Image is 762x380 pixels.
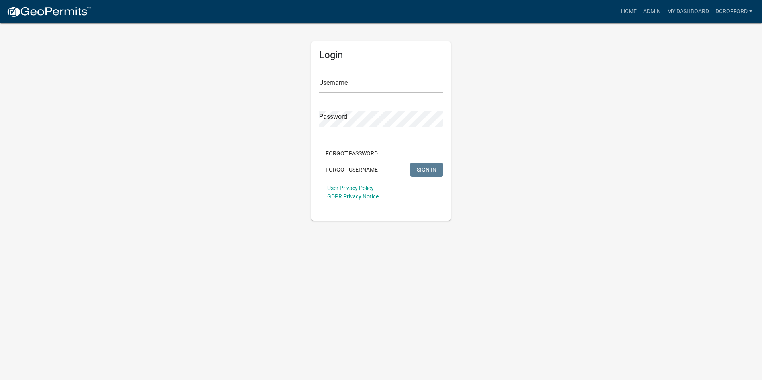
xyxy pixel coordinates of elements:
a: Admin [640,4,664,19]
span: SIGN IN [417,166,436,172]
button: SIGN IN [410,163,443,177]
a: Home [618,4,640,19]
button: Forgot Username [319,163,384,177]
a: GDPR Privacy Notice [327,193,379,200]
a: My Dashboard [664,4,712,19]
h5: Login [319,49,443,61]
button: Forgot Password [319,146,384,161]
a: User Privacy Policy [327,185,374,191]
a: dcrofford [712,4,756,19]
